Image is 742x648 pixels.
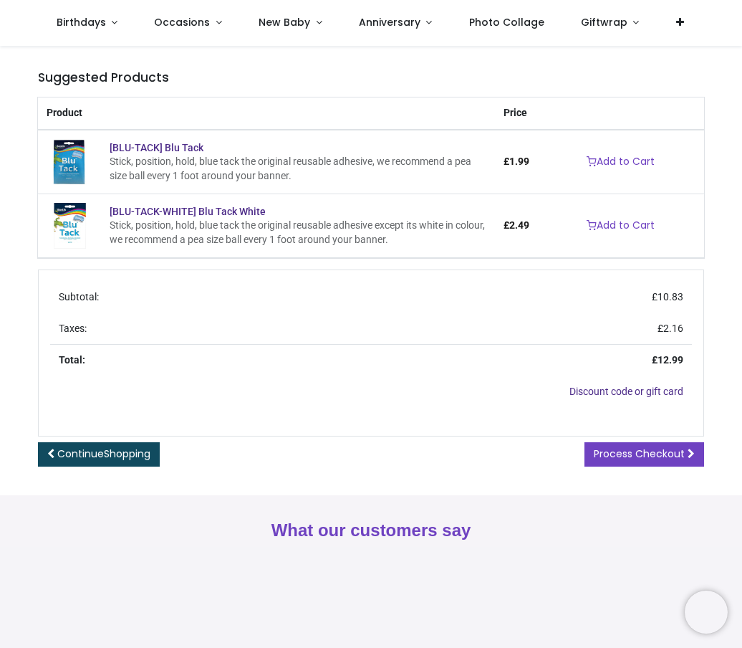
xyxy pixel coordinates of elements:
h5: Suggested Products [38,69,704,87]
span: £ [652,291,683,302]
img: [BLU-TACK-WHITE] Blu Tack White [47,203,92,249]
span: 2.49 [509,219,529,231]
img: [BLU-TACK] Blu Tack [47,139,92,185]
span: Photo Collage [469,15,544,29]
span: Birthdays [57,15,106,29]
span: Giftwrap [581,15,627,29]
a: Add to Cart [577,214,664,238]
strong: Total: [59,354,85,366]
span: Shopping [104,447,150,461]
td: Taxes: [50,313,397,345]
a: Add to Cart [577,150,664,174]
a: [BLU-TACK-WHITE] Blu Tack White [47,219,92,231]
td: Subtotal: [50,282,397,313]
a: ContinueShopping [38,442,160,467]
a: Discount code or gift card [569,386,683,397]
span: 12.99 [657,354,683,366]
span: 1.99 [509,156,529,167]
span: £ [503,156,529,167]
div: Stick, position, hold, blue tack the original reusable adhesive, we recommend a pea size ball eve... [110,155,486,183]
th: Product [38,97,495,130]
a: [BLU-TACK-WHITE] Blu Tack White [110,206,266,217]
span: Continue [57,447,150,461]
span: £ [503,219,529,231]
a: [BLU-TACK] Blu Tack [110,142,203,153]
span: Process Checkout [594,447,685,461]
span: 10.83 [657,291,683,302]
a: Process Checkout [584,442,704,467]
h2: What our customers say [38,518,704,543]
span: Occasions [154,15,210,29]
span: New Baby [259,15,310,29]
span: Anniversary [359,15,420,29]
th: Price [495,97,538,130]
strong: £ [652,354,683,366]
a: [BLU-TACK] Blu Tack [47,156,92,167]
div: Stick, position, hold, blue tack the original reusable adhesive except its white in colour, we re... [110,219,486,247]
span: £ [657,323,683,334]
iframe: Brevo live chat [685,591,728,634]
span: 2.16 [663,323,683,334]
